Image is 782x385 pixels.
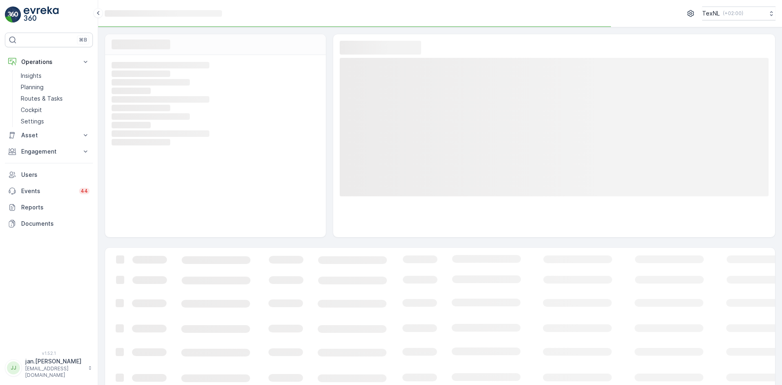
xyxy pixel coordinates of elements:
[18,116,93,127] a: Settings
[21,83,44,91] p: Planning
[24,7,59,23] img: logo_light-DOdMpM7g.png
[25,357,84,365] p: jan.[PERSON_NAME]
[5,127,93,143] button: Asset
[5,199,93,216] a: Reports
[25,365,84,378] p: [EMAIL_ADDRESS][DOMAIN_NAME]
[21,220,90,228] p: Documents
[18,93,93,104] a: Routes & Tasks
[5,183,93,199] a: Events44
[5,54,93,70] button: Operations
[702,9,720,18] p: TexNL
[21,171,90,179] p: Users
[723,10,743,17] p: ( +02:00 )
[5,167,93,183] a: Users
[18,81,93,93] a: Planning
[81,188,88,194] p: 44
[79,37,87,43] p: ⌘B
[21,131,77,139] p: Asset
[5,7,21,23] img: logo
[21,203,90,211] p: Reports
[21,95,63,103] p: Routes & Tasks
[21,147,77,156] p: Engagement
[7,361,20,374] div: JJ
[21,187,74,195] p: Events
[5,357,93,378] button: JJjan.[PERSON_NAME][EMAIL_ADDRESS][DOMAIN_NAME]
[21,58,77,66] p: Operations
[21,106,42,114] p: Cockpit
[21,72,42,80] p: Insights
[18,104,93,116] a: Cockpit
[5,216,93,232] a: Documents
[5,143,93,160] button: Engagement
[702,7,775,20] button: TexNL(+02:00)
[5,351,93,356] span: v 1.52.1
[21,117,44,125] p: Settings
[18,70,93,81] a: Insights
